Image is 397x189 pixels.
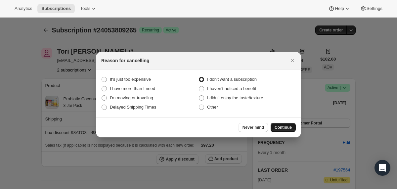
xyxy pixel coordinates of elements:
span: Subscriptions [41,6,71,11]
span: I have more than I need [110,86,155,91]
span: Other [207,105,218,110]
div: Open Intercom Messenger [375,160,390,176]
button: Never mind [239,123,268,132]
button: Help [324,4,354,13]
span: I’m moving or traveling [110,95,153,100]
span: I haven’t noticed a benefit [207,86,256,91]
span: I don't want a subscription [207,77,257,82]
span: Help [335,6,344,11]
button: Close [288,56,297,65]
span: Never mind [243,125,264,130]
button: Settings [356,4,386,13]
button: Continue [271,123,296,132]
span: It's just too expensive [110,77,151,82]
h2: Reason for cancelling [101,57,149,64]
span: Tools [80,6,90,11]
button: Subscriptions [37,4,75,13]
span: I didn't enjoy the taste/texture [207,95,263,100]
button: Tools [76,4,101,13]
span: Continue [275,125,292,130]
span: Delayed Shipping Times [110,105,156,110]
span: Settings [367,6,382,11]
span: Analytics [15,6,32,11]
button: Analytics [11,4,36,13]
